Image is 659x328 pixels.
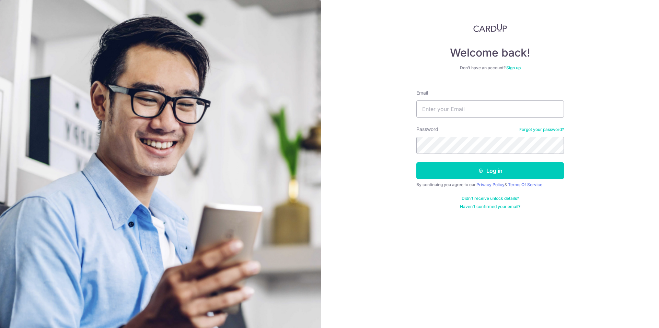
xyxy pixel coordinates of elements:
[476,182,505,187] a: Privacy Policy
[416,126,438,133] label: Password
[519,127,564,132] a: Forgot your password?
[473,24,507,32] img: CardUp Logo
[416,46,564,60] h4: Welcome back!
[416,65,564,71] div: Don’t have an account?
[508,182,542,187] a: Terms Of Service
[462,196,519,201] a: Didn't receive unlock details?
[416,100,564,118] input: Enter your Email
[416,162,564,179] button: Log in
[416,89,428,96] label: Email
[416,182,564,187] div: By continuing you agree to our &
[506,65,521,70] a: Sign up
[460,204,520,209] a: Haven't confirmed your email?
